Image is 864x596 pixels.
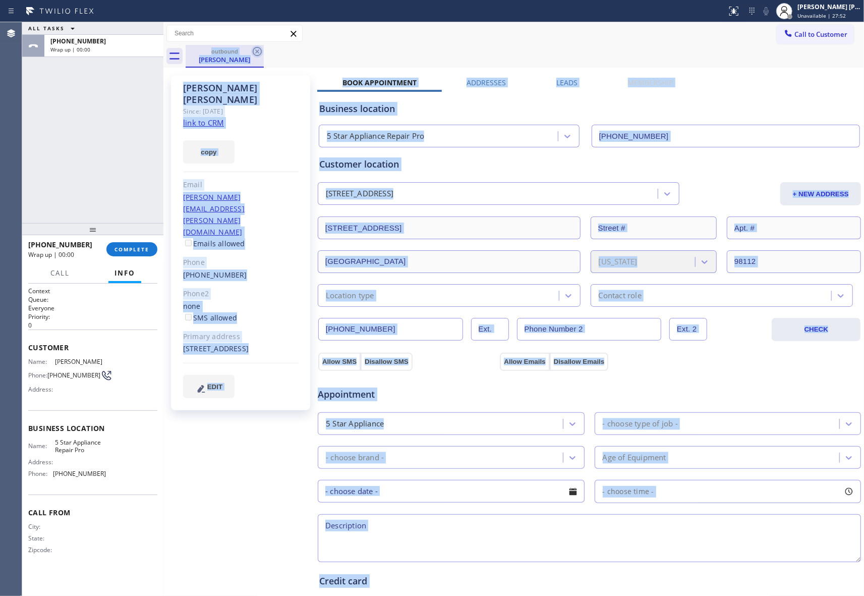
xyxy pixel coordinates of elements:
span: [PHONE_NUMBER] [28,240,92,249]
div: - choose type of job - [603,418,678,429]
span: City: [28,523,55,530]
input: City [318,250,581,273]
button: EDIT [183,375,235,398]
span: Name: [28,442,55,450]
button: Mute [759,4,773,18]
label: Leads [556,78,578,87]
span: [PHONE_NUMBER] [47,371,100,379]
div: Customer location [319,157,859,171]
div: Age of Equipment [603,452,666,463]
a: [PHONE_NUMBER] [183,270,247,280]
span: Info [114,268,135,278]
span: Address: [28,458,55,466]
span: [PHONE_NUMBER] [50,37,106,45]
input: Phone Number [318,318,463,341]
input: Search [167,25,302,41]
input: Emails allowed [185,240,192,246]
button: Allow Emails [500,353,549,371]
h2: Priority: [28,312,157,321]
input: Phone Number [592,125,860,147]
a: [PERSON_NAME][EMAIL_ADDRESS][PERSON_NAME][DOMAIN_NAME] [183,192,245,237]
span: Call From [28,508,157,517]
span: Wrap up | 00:00 [28,250,74,259]
button: + NEW ADDRESS [780,182,861,205]
p: Everyone [28,304,157,312]
button: Disallow SMS [361,353,413,371]
span: Unavailable | 27:52 [797,12,846,19]
div: Business location [319,102,859,116]
button: Call [44,263,76,283]
input: Phone Number 2 [517,318,662,341]
input: Address [318,216,581,239]
button: ALL TASKS [22,22,85,34]
span: Zipcode: [28,546,55,554]
label: Book Appointment [342,78,417,87]
div: - choose brand - [326,452,384,463]
span: COMPLETE [114,246,149,253]
input: - choose date - [318,480,585,503]
div: [PERSON_NAME] [PERSON_NAME] [797,3,861,11]
button: COMPLETE [106,242,157,256]
label: SMS allowed [183,313,237,322]
div: [PERSON_NAME] [187,55,263,64]
div: Credit card [319,574,859,588]
input: Apt. # [727,216,861,239]
h1: Context [28,287,157,295]
div: 5 Star Appliance Repair Pro [327,131,424,142]
span: - choose time - [603,486,654,496]
div: none [183,301,299,324]
span: Business location [28,423,157,433]
span: [PHONE_NUMBER] [53,470,106,477]
span: [PERSON_NAME] [55,358,105,365]
button: Disallow Emails [550,353,609,371]
div: Primary address [183,331,299,343]
label: Addresses [467,78,506,87]
input: Ext. 2 [669,318,707,341]
div: Email [183,179,299,191]
button: Call to Customer [777,25,854,44]
div: outbound [187,47,263,55]
a: link to CRM [183,118,224,128]
button: Allow SMS [318,353,361,371]
span: Phone: [28,470,53,477]
h2: Queue: [28,295,157,304]
span: Call to Customer [794,30,847,39]
span: Appointment [318,388,497,401]
div: Since: [DATE] [183,105,299,117]
div: [STREET_ADDRESS] [326,188,393,200]
div: 5 Star Appliance [326,418,384,429]
span: State: [28,534,55,542]
div: [PERSON_NAME] [PERSON_NAME] [183,82,299,105]
span: Name: [28,358,55,365]
input: SMS allowed [185,314,192,320]
button: Info [108,263,141,283]
label: Emails allowed [183,239,245,248]
span: Phone: [28,371,47,379]
input: Street # [591,216,717,239]
div: [STREET_ADDRESS] [183,343,299,355]
span: 5 Star Appliance Repair Pro [55,439,105,454]
button: CHECK [772,318,860,341]
div: Michael Galgon [187,45,263,67]
div: Phone2 [183,288,299,300]
span: ALL TASKS [28,25,65,32]
span: Customer [28,343,157,352]
div: Contact role [599,290,642,301]
div: Location type [326,290,374,301]
span: Call [50,268,70,278]
span: EDIT [207,383,222,391]
button: copy [183,140,235,164]
input: Ext. [471,318,509,341]
p: 0 [28,321,157,330]
div: Phone [183,257,299,268]
span: Address: [28,386,55,393]
span: Wrap up | 00:00 [50,46,90,53]
label: Membership [628,78,673,87]
input: ZIP [727,250,861,273]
